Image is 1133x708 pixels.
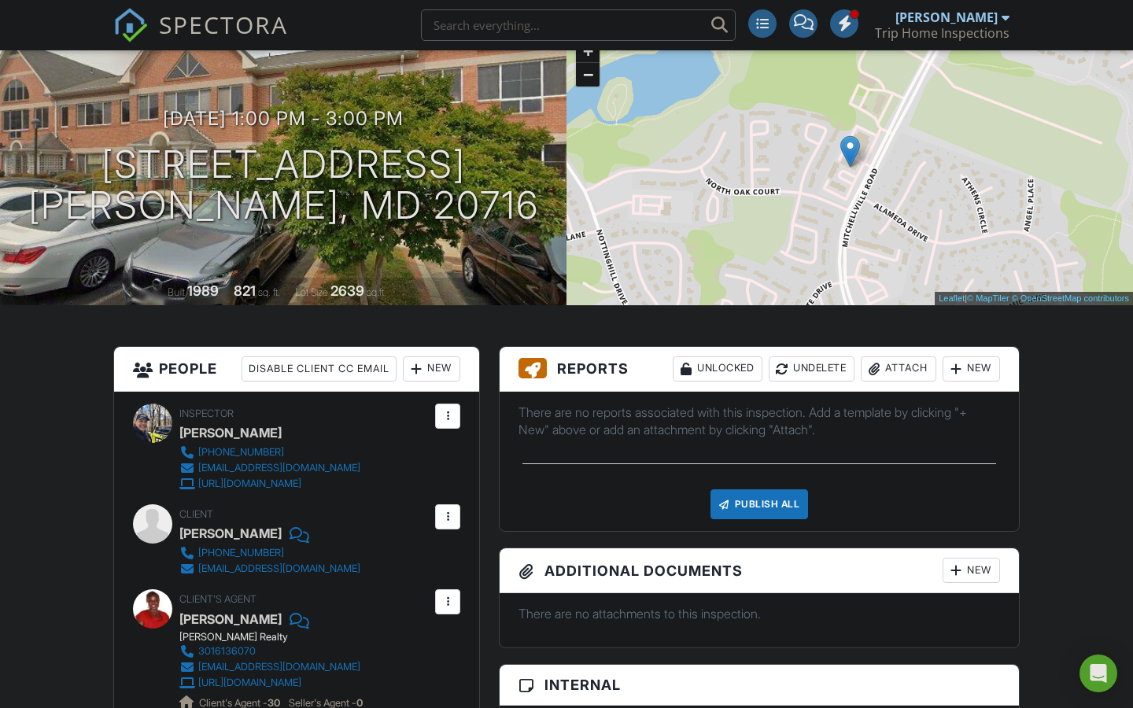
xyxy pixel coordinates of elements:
span: Client [179,508,213,520]
input: Search everything... [421,9,736,41]
span: Lot Size [295,286,328,298]
div: [PHONE_NUMBER] [198,446,284,459]
div: [PERSON_NAME] [179,421,282,444]
div: Trip Home Inspections [875,25,1009,41]
span: sq. ft. [258,286,280,298]
h3: Reports [500,347,1019,392]
div: 821 [234,282,256,299]
span: Inspector [179,407,234,419]
a: [EMAIL_ADDRESS][DOMAIN_NAME] [179,561,360,577]
h3: People [114,347,479,392]
p: There are no attachments to this inspection. [519,605,1000,622]
a: [PHONE_NUMBER] [179,444,360,460]
div: [PERSON_NAME] [895,9,998,25]
div: 3016136070 [198,645,256,658]
a: Zoom in [576,39,600,63]
div: [EMAIL_ADDRESS][DOMAIN_NAME] [198,661,360,673]
div: Attach [861,356,936,382]
h3: Internal [500,665,1019,706]
div: Open Intercom Messenger [1079,655,1117,692]
div: [EMAIL_ADDRESS][DOMAIN_NAME] [198,462,360,474]
div: 2639 [330,282,364,299]
div: | [935,292,1133,305]
h3: Additional Documents [500,548,1019,593]
div: Undelete [769,356,854,382]
a: [URL][DOMAIN_NAME] [179,476,360,492]
a: Zoom out [576,63,600,87]
a: Leaflet [939,293,965,303]
span: sq.ft. [367,286,386,298]
a: [PERSON_NAME] [179,607,282,631]
div: 1989 [187,282,219,299]
div: [PERSON_NAME] Realty [179,631,373,643]
img: The Best Home Inspection Software - Spectora [113,8,148,42]
div: [URL][DOMAIN_NAME] [198,478,301,490]
a: [URL][DOMAIN_NAME] [179,675,360,691]
div: [EMAIL_ADDRESS][DOMAIN_NAME] [198,562,360,575]
span: Built [168,286,185,298]
p: There are no reports associated with this inspection. Add a template by clicking "+ New" above or... [519,404,1000,439]
div: [URL][DOMAIN_NAME] [198,677,301,689]
div: [PHONE_NUMBER] [198,547,284,559]
a: 3016136070 [179,643,360,659]
a: [PHONE_NUMBER] [179,545,360,561]
a: [EMAIL_ADDRESS][DOMAIN_NAME] [179,460,360,476]
div: Publish All [710,489,809,519]
a: SPECTORA [113,21,288,54]
div: [PERSON_NAME] [179,522,282,545]
h1: [STREET_ADDRESS] [PERSON_NAME], MD 20716 [28,144,539,227]
a: [EMAIL_ADDRESS][DOMAIN_NAME] [179,659,360,675]
a: © OpenStreetMap contributors [1012,293,1129,303]
div: New [943,356,1000,382]
a: © MapTiler [967,293,1009,303]
span: SPECTORA [159,8,288,41]
div: Unlocked [673,356,762,382]
div: New [403,356,460,382]
div: Disable Client CC Email [242,356,397,382]
span: Client's Agent [179,593,256,605]
div: New [943,558,1000,583]
h3: [DATE] 1:00 pm - 3:00 pm [163,108,404,129]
